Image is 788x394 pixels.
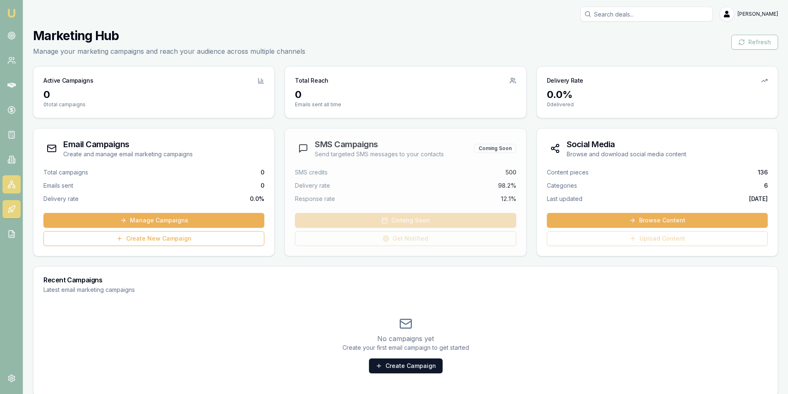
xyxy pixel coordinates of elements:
[369,358,443,373] a: Create Campaign
[43,277,768,283] h3: Recent Campaigns
[43,168,88,177] span: Total campaigns
[547,76,583,85] h3: Delivery Rate
[43,344,768,352] p: Create your first email campaign to get started
[63,150,193,158] p: Create and manage email marketing campaigns
[764,181,768,190] span: 6
[43,76,93,85] h3: Active Campaigns
[7,8,17,18] img: emu-icon-u.png
[547,195,582,203] span: Last updated
[250,195,264,203] span: 0.0 %
[547,101,768,108] p: 0 delivered
[295,195,335,203] span: Response rate
[33,28,305,43] h1: Marketing Hub
[295,88,516,101] div: 0
[738,11,778,17] span: [PERSON_NAME]
[261,168,264,177] span: 0
[261,181,264,190] span: 0
[501,195,516,203] span: 12.1%
[63,138,193,150] h3: Email Campaigns
[295,168,328,177] span: SMS credits
[43,286,768,294] p: Latest email marketing campaigns
[315,138,444,150] h3: SMS Campaigns
[43,101,264,108] p: 0 total campaigns
[295,76,328,85] h3: Total Reach
[567,150,686,158] p: Browse and download social media content
[43,213,264,228] a: Manage Campaigns
[43,88,264,101] div: 0
[749,195,768,203] span: [DATE]
[547,168,589,177] span: Content pieces
[758,168,768,177] span: 136
[498,181,516,190] span: 98.2%
[43,231,264,246] a: Create New Campaign
[315,150,444,158] p: Send targeted SMS messages to your contacts
[547,88,768,101] div: 0.0 %
[567,138,686,150] h3: Social Media
[547,181,577,190] span: Categories
[33,46,305,56] p: Manage your marketing campaigns and reach your audience across multiple channels
[547,213,768,228] a: Browse Content
[43,181,73,190] span: Emails sent
[731,35,778,50] button: Refresh
[580,7,713,21] input: Search deals
[505,168,516,177] span: 500
[474,144,516,153] div: Coming Soon
[43,195,79,203] span: Delivery rate
[43,334,768,344] p: No campaigns yet
[295,101,516,108] p: Emails sent all time
[295,181,330,190] span: Delivery rate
